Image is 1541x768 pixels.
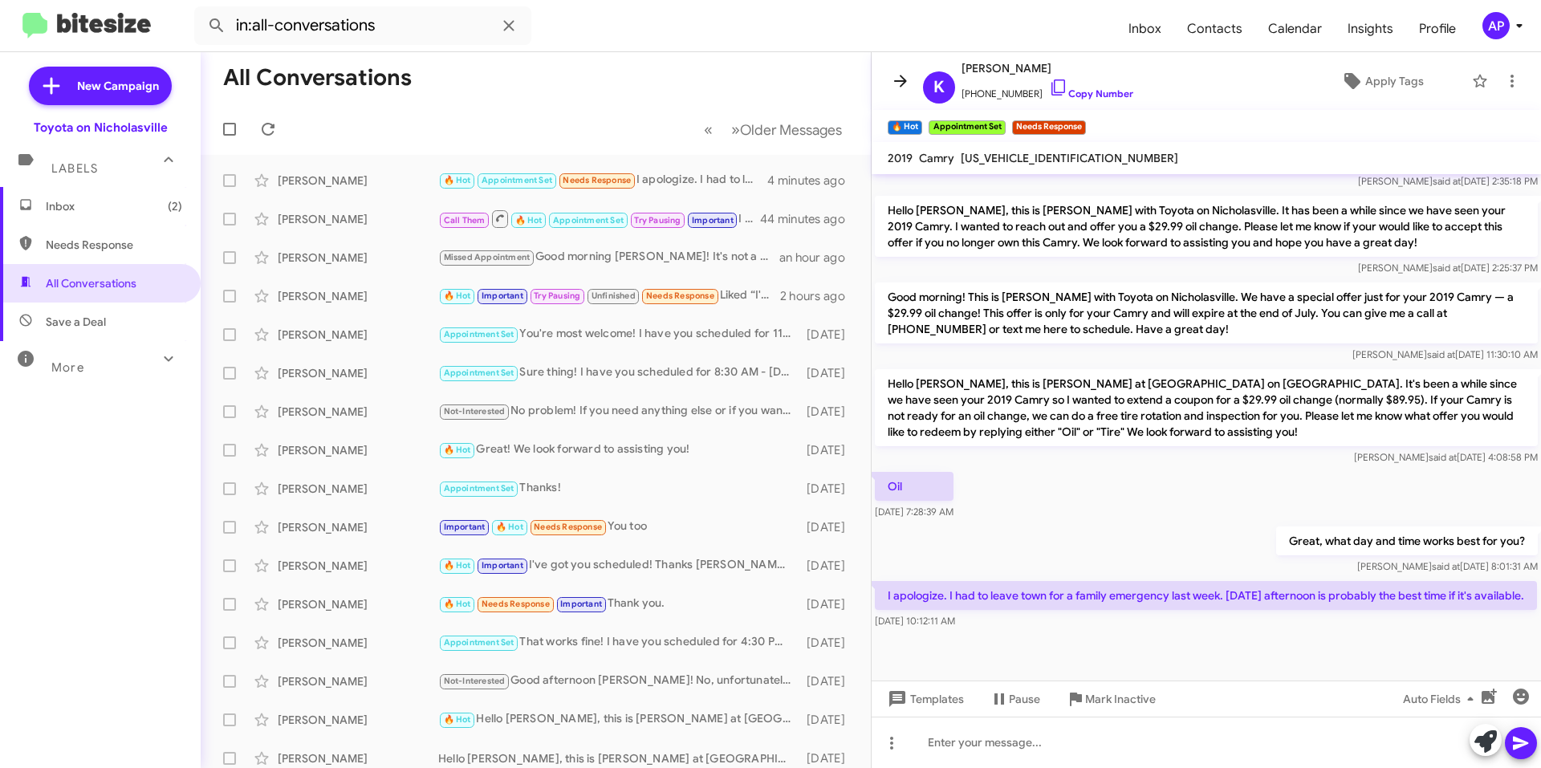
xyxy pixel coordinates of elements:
span: 🔥 Hot [515,215,543,226]
span: Needs Response [534,522,602,532]
button: Auto Fields [1390,685,1493,713]
span: Important [692,215,734,226]
span: K [933,75,945,100]
div: [DATE] [799,635,858,651]
div: You're most welcome! I have you scheduled for 11:30 AM - [DATE]. Let me know if you need anything... [438,325,799,343]
div: 44 minutes ago [762,211,858,227]
div: I apologize. I had to leave town for a family emergency last week. [DATE] afternoon is probably t... [438,171,767,189]
a: Profile [1406,6,1469,52]
span: [DATE] 10:12:11 AM [875,615,955,627]
span: Needs Response [46,237,182,253]
div: Hello [PERSON_NAME], this is [PERSON_NAME] at [GEOGRAPHIC_DATA] on [GEOGRAPHIC_DATA]. It's been a... [438,750,799,766]
span: Important [560,599,602,609]
small: Appointment Set [929,120,1005,135]
input: Search [194,6,531,45]
span: said at [1432,560,1460,572]
h1: All Conversations [223,65,412,91]
div: [PERSON_NAME] [278,596,438,612]
span: [PERSON_NAME] [DATE] 4:08:58 PM [1354,451,1538,463]
div: 2 hours ago [780,288,858,304]
div: [PERSON_NAME] [278,288,438,304]
span: All Conversations [46,275,136,291]
div: [DATE] [799,404,858,420]
span: Needs Response [646,291,714,301]
div: [DATE] [799,327,858,343]
div: [DATE] [799,596,858,612]
a: Calendar [1255,6,1335,52]
span: « [704,120,713,140]
div: That works fine! I have you scheduled for 4:30 PM - [DATE]. Let me know if you need anything else... [438,633,799,652]
span: Inbox [46,198,182,214]
span: Appointment Set [444,483,514,494]
button: Templates [872,685,977,713]
span: Call Them [444,215,486,226]
span: 🔥 Hot [496,522,523,532]
span: Auto Fields [1403,685,1480,713]
span: More [51,360,84,375]
span: (2) [168,198,182,214]
span: Needs Response [482,599,550,609]
span: Important [444,522,486,532]
div: Sure thing! I have you scheduled for 8:30 AM - [DATE]! Let me know if you need anything else, and... [438,364,799,382]
button: Pause [977,685,1053,713]
span: Not-Interested [444,676,506,686]
span: New Campaign [77,78,159,94]
div: an hour ago [779,250,858,266]
span: Needs Response [563,175,631,185]
small: Needs Response [1012,120,1086,135]
div: AP [1482,12,1510,39]
span: said at [1433,175,1461,187]
span: Try Pausing [534,291,580,301]
div: [DATE] [799,481,858,497]
span: Camry [919,151,954,165]
span: Save a Deal [46,314,106,330]
span: » [731,120,740,140]
a: Copy Number [1049,87,1133,100]
span: said at [1429,451,1457,463]
div: Liked “I've got you scheduled! Thanks [PERSON_NAME], have a great day!” [438,286,780,305]
span: Important [482,291,523,301]
button: AP [1469,12,1523,39]
span: [PERSON_NAME] [DATE] 8:01:31 AM [1357,560,1538,572]
span: Apply Tags [1365,67,1424,95]
div: 4 minutes ago [767,173,858,189]
a: Contacts [1174,6,1255,52]
div: [PERSON_NAME] [278,173,438,189]
span: 🔥 Hot [444,560,471,571]
div: [PERSON_NAME] [278,442,438,458]
a: Inbox [1116,6,1174,52]
span: Appointment Set [482,175,552,185]
p: Good morning! This is [PERSON_NAME] with Toyota on Nicholasville. We have a special offer just fo... [875,282,1538,343]
div: [PERSON_NAME] [278,250,438,266]
small: 🔥 Hot [888,120,922,135]
div: [PERSON_NAME] [278,712,438,728]
p: Hello [PERSON_NAME], this is [PERSON_NAME] with Toyota on Nicholasville. It has been a while sinc... [875,196,1538,257]
span: Mark Inactive [1085,685,1156,713]
span: [PERSON_NAME] [DATE] 11:30:10 AM [1352,348,1538,360]
div: [PERSON_NAME] [278,211,438,227]
span: Appointment Set [553,215,624,226]
span: [DATE] 7:28:39 AM [875,506,953,518]
div: I've got you scheduled! Thanks [PERSON_NAME], have a great day! [438,556,799,575]
span: [PERSON_NAME] [DATE] 2:25:37 PM [1358,262,1538,274]
div: Great! We look forward to assisting you! [438,441,799,459]
span: 2019 [888,151,913,165]
button: Next [722,113,852,146]
div: You too [438,518,799,536]
p: I apologize. I had to leave town for a family emergency last week. [DATE] afternoon is probably t... [875,581,1537,610]
span: Appointment Set [444,637,514,648]
div: [PERSON_NAME] [278,365,438,381]
span: said at [1433,262,1461,274]
div: [DATE] [799,750,858,766]
div: [PERSON_NAME] [278,750,438,766]
span: 🔥 Hot [444,445,471,455]
span: Try Pausing [634,215,681,226]
div: [PERSON_NAME] [278,481,438,497]
a: New Campaign [29,67,172,105]
div: Good morning [PERSON_NAME]! It's not a problem, thank you for letting me know! :) When would you ... [438,248,779,266]
div: [DATE] [799,673,858,689]
div: [PERSON_NAME] [278,404,438,420]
